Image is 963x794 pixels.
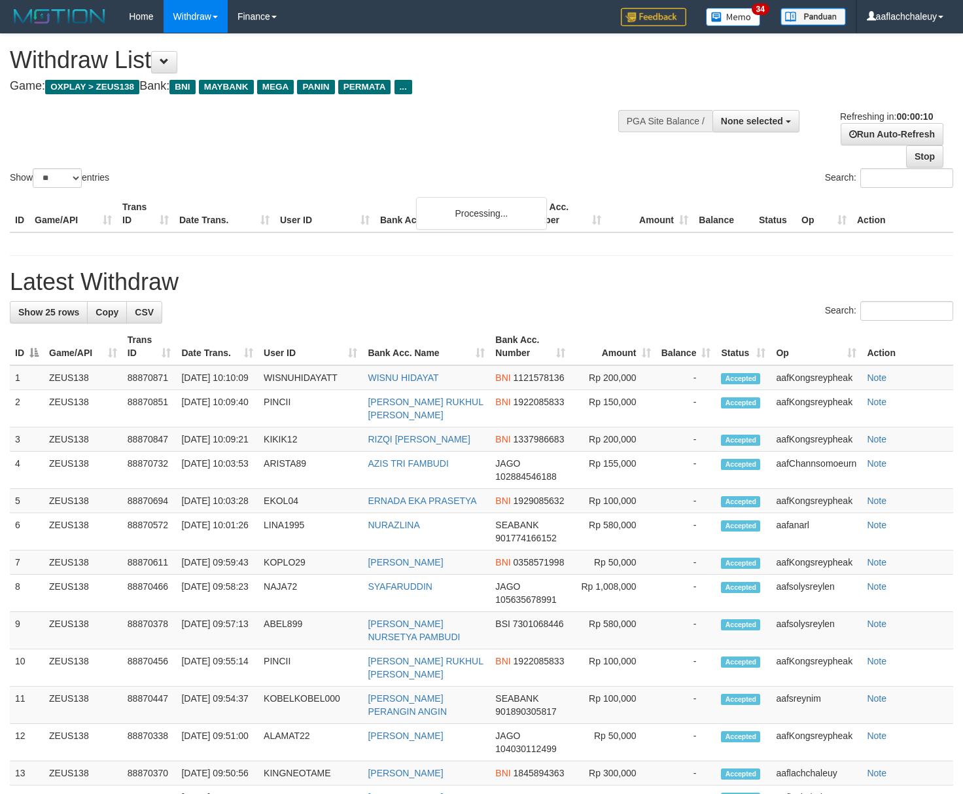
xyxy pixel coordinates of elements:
td: aafKongsreypheak [771,489,862,513]
td: ZEUS138 [44,575,122,612]
td: aafKongsreypheak [771,365,862,390]
a: AZIS TRI FAMBUDI [368,458,448,469]
td: [DATE] 09:50:56 [176,761,258,785]
td: 88870447 [122,687,177,724]
a: Note [867,520,886,530]
td: aafKongsreypheak [771,724,862,761]
td: aafKongsreypheak [771,390,862,427]
td: aafanarl [771,513,862,550]
td: ARISTA89 [258,452,362,489]
span: MAYBANK [199,80,254,94]
td: 88870370 [122,761,177,785]
a: NURAZLINA [368,520,419,530]
a: Note [867,656,886,666]
span: Accepted [721,619,760,630]
td: 10 [10,649,44,687]
span: Copy 901774166152 to clipboard [495,533,556,543]
td: 88870871 [122,365,177,390]
td: 13 [10,761,44,785]
a: Note [867,768,886,778]
td: ZEUS138 [44,612,122,649]
a: Note [867,434,886,444]
td: [DATE] 10:03:28 [176,489,258,513]
span: Copy 1922085833 to clipboard [514,656,565,666]
td: - [656,724,716,761]
td: 88870732 [122,452,177,489]
a: SYAFARUDDIN [368,581,432,592]
a: Note [867,581,886,592]
td: WISNUHIDAYATT [258,365,362,390]
td: ALAMAT22 [258,724,362,761]
select: Showentries [33,168,82,188]
td: ABEL899 [258,612,362,649]
span: JAGO [495,731,520,741]
span: MEGA [257,80,294,94]
label: Search: [825,301,953,321]
td: Rp 100,000 [570,649,656,687]
span: Copy 1922085833 to clipboard [514,397,565,407]
td: 88870572 [122,513,177,550]
span: BNI [169,80,195,94]
span: CSV [135,307,154,317]
td: aafsolysreylen [771,612,862,649]
td: 9 [10,612,44,649]
th: Bank Acc. Number: activate to sort column ascending [490,328,570,365]
th: Amount [606,195,693,232]
td: - [656,365,716,390]
span: BNI [495,656,510,666]
td: aaflachchaleuy [771,761,862,785]
td: Rp 580,000 [570,612,656,649]
a: Note [867,372,886,383]
th: Status [754,195,796,232]
td: - [656,649,716,687]
span: SEABANK [495,520,538,530]
td: 2 [10,390,44,427]
td: 12 [10,724,44,761]
span: Accepted [721,582,760,593]
input: Search: [860,168,953,188]
td: 88870378 [122,612,177,649]
th: ID [10,195,29,232]
td: aafKongsreypheak [771,550,862,575]
a: [PERSON_NAME] NURSETYA PAMBUDI [368,619,460,642]
span: ... [394,80,412,94]
img: panduan.png [780,8,846,26]
td: ZEUS138 [44,427,122,452]
td: ZEUS138 [44,365,122,390]
span: Copy 0358571998 to clipboard [514,557,565,568]
td: [DATE] 09:55:14 [176,649,258,687]
td: ZEUS138 [44,390,122,427]
a: Note [867,693,886,704]
td: [DATE] 09:54:37 [176,687,258,724]
td: NAJA72 [258,575,362,612]
td: KINGNEOTAME [258,761,362,785]
a: Note [867,397,886,407]
td: aafKongsreypheak [771,427,862,452]
h1: Withdraw List [10,47,629,73]
span: Copy [96,307,118,317]
img: MOTION_logo.png [10,7,109,26]
button: None selected [712,110,799,132]
img: Feedback.jpg [621,8,686,26]
span: JAGO [495,458,520,469]
span: Accepted [721,694,760,705]
span: Copy 104030112499 to clipboard [495,744,556,754]
td: PINCII [258,390,362,427]
td: 88870466 [122,575,177,612]
span: Copy 1121578136 to clipboard [514,372,565,383]
td: Rp 155,000 [570,452,656,489]
td: 8 [10,575,44,612]
span: Accepted [721,459,760,470]
strong: 00:00:10 [896,111,933,122]
td: 1 [10,365,44,390]
td: [DATE] 09:57:13 [176,612,258,649]
td: ZEUS138 [44,649,122,687]
th: Date Trans. [174,195,275,232]
label: Search: [825,168,953,188]
span: Refreshing in: [840,111,933,122]
th: Balance: activate to sort column ascending [656,328,716,365]
a: Note [867,458,886,469]
span: Accepted [721,435,760,446]
th: Amount: activate to sort column ascending [570,328,656,365]
a: RIZQI [PERSON_NAME] [368,434,470,444]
